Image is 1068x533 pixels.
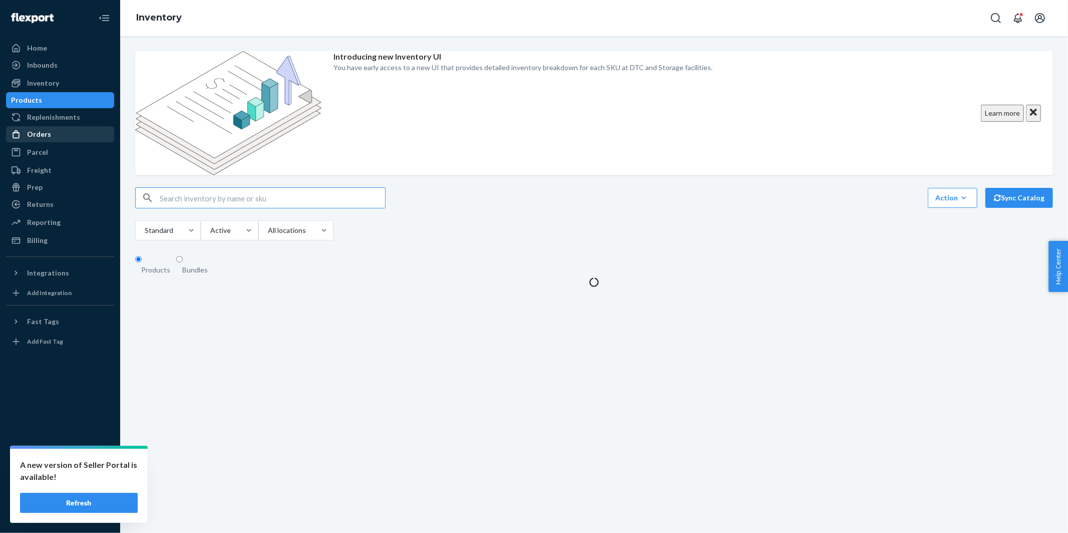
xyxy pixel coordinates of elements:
div: Inbounds [27,60,58,70]
div: Integrations [27,268,69,278]
a: Replenishments [6,109,114,125]
div: Parcel [27,147,48,157]
button: Integrations [6,265,114,281]
img: new-reports-banner-icon.82668bd98b6a51aee86340f2a7b77ae3.png [135,51,321,175]
button: Open Search Box [986,8,1006,28]
p: A new version of Seller Portal is available! [20,459,138,483]
button: Help Center [1048,241,1068,292]
button: Open notifications [1008,8,1028,28]
button: Close [1026,105,1041,121]
a: Add Fast Tag [6,334,114,350]
div: Action [935,193,970,203]
div: Products [11,95,42,105]
div: Reporting [27,217,61,227]
a: Add Integration [6,285,114,301]
div: Home [27,43,47,53]
a: Orders [6,126,114,142]
a: Parcel [6,144,114,160]
div: Freight [27,165,52,175]
a: Inbounds [6,57,114,73]
button: Fast Tags [6,314,114,330]
div: Bundles [182,265,208,275]
button: Sync Catalog [985,188,1053,208]
a: Billing [6,232,114,248]
div: Fast Tags [27,317,59,327]
a: Products [6,92,114,108]
button: Close Navigation [94,8,114,28]
p: You have early access to a new UI that provides detailed inventory breakdown for each SKU at DTC ... [333,63,713,73]
input: Products [135,256,142,262]
div: Returns [27,199,54,209]
div: Orders [27,129,51,139]
input: Active [209,225,210,235]
div: Products [141,265,170,275]
div: Replenishments [27,112,80,122]
input: Bundles [176,256,183,262]
a: Prep [6,179,114,195]
input: Search inventory by name or sku [160,188,385,208]
ol: breadcrumbs [128,4,190,33]
p: Introducing new Inventory UI [333,51,713,63]
a: Returns [6,196,114,212]
div: Billing [27,235,48,245]
a: Freight [6,162,114,178]
button: Open account menu [1030,8,1050,28]
a: Help Center [6,488,114,504]
button: Give Feedback [6,505,114,521]
a: Inventory [136,12,182,23]
a: Settings [6,454,114,470]
a: Reporting [6,214,114,230]
button: Learn more [981,105,1024,121]
div: Prep [27,182,43,192]
a: Inventory [6,75,114,91]
img: Flexport logo [11,13,54,23]
input: All locations [267,225,268,235]
div: Add Fast Tag [27,337,63,346]
input: Standard [144,225,145,235]
button: Refresh [20,493,138,513]
a: Home [6,40,114,56]
a: Talk to Support [6,471,114,487]
div: Inventory [27,78,59,88]
button: Action [928,188,977,208]
div: Add Integration [27,289,72,297]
